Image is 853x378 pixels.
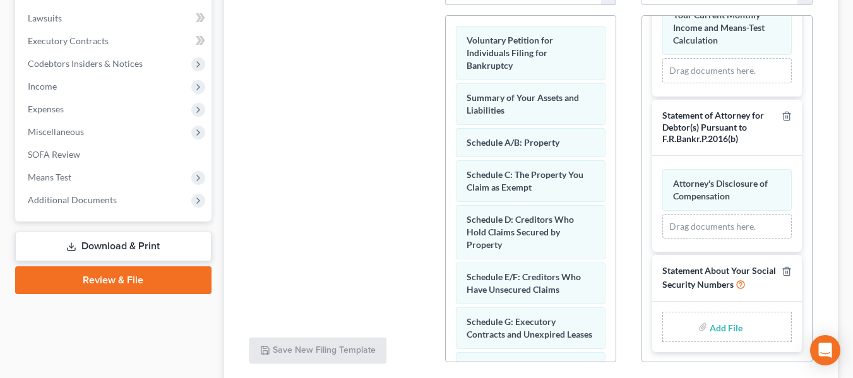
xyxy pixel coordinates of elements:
[467,169,583,192] span: Schedule C: The Property You Claim as Exempt
[28,58,143,69] span: Codebtors Insiders & Notices
[28,149,80,160] span: SOFA Review
[15,266,212,294] a: Review & File
[662,110,764,144] span: Statement of Attorney for Debtor(s) Pursuant to F.R.Bankr.P.2016(b)
[662,58,792,83] div: Drag documents here.
[28,81,57,92] span: Income
[28,35,109,46] span: Executory Contracts
[662,265,776,290] span: Statement About Your Social Security Numbers
[18,30,212,52] a: Executory Contracts
[467,271,581,295] span: Schedule E/F: Creditors Who Have Unsecured Claims
[28,194,117,205] span: Additional Documents
[467,214,574,250] span: Schedule D: Creditors Who Hold Claims Secured by Property
[249,338,386,364] button: Save New Filing Template
[467,316,592,340] span: Schedule G: Executory Contracts and Unexpired Leases
[28,13,62,23] span: Lawsuits
[15,232,212,261] a: Download & Print
[810,335,840,365] div: Open Intercom Messenger
[662,214,792,239] div: Drag documents here.
[28,103,64,114] span: Expenses
[28,126,84,137] span: Miscellaneous
[467,361,578,372] span: Schedule H: Your Codebtors
[28,172,71,182] span: Means Test
[467,35,553,71] span: Voluntary Petition for Individuals Filing for Bankruptcy
[18,143,212,166] a: SOFA Review
[673,178,768,201] span: Attorney's Disclosure of Compensation
[18,7,212,30] a: Lawsuits
[467,92,579,115] span: Summary of Your Assets and Liabilities
[467,137,559,148] span: Schedule A/B: Property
